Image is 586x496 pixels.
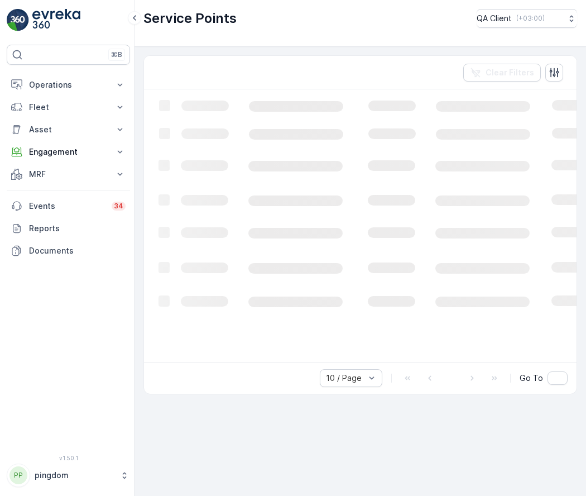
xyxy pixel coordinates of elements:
p: Events [29,201,105,212]
p: ( +03:00 ) [516,14,545,23]
p: Fleet [29,102,108,113]
p: Engagement [29,146,108,158]
div: PP [9,466,27,484]
p: MRF [29,169,108,180]
img: logo [7,9,29,31]
a: Documents [7,240,130,262]
img: logo_light-DOdMpM7g.png [32,9,80,31]
p: ⌘B [111,50,122,59]
button: Engagement [7,141,130,163]
p: Reports [29,223,126,234]
button: PPpingdom [7,464,130,487]
p: Documents [29,245,126,256]
a: Events34 [7,195,130,217]
span: Go To [520,373,543,384]
a: Reports [7,217,130,240]
p: pingdom [35,470,114,481]
p: Clear Filters [486,67,534,78]
span: v 1.50.1 [7,455,130,461]
p: Service Points [143,9,237,27]
button: Clear Filters [463,64,541,82]
button: Fleet [7,96,130,118]
p: 34 [114,202,123,211]
button: Asset [7,118,130,141]
button: MRF [7,163,130,185]
button: Operations [7,74,130,96]
p: Asset [29,124,108,135]
button: QA Client(+03:00) [477,9,577,28]
p: Operations [29,79,108,90]
p: QA Client [477,13,512,24]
